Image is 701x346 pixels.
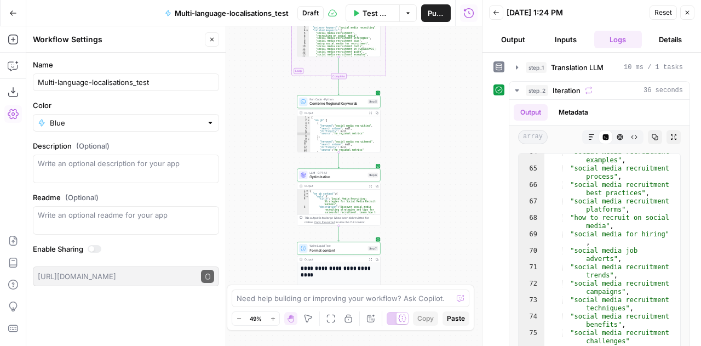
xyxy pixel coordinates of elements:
label: Description [33,140,219,151]
div: 6 [297,35,309,37]
div: 1 [297,190,309,192]
div: 67 [519,197,544,214]
button: Reset [650,5,677,20]
div: 7 [297,37,309,40]
div: 10 [297,140,311,143]
label: Readme [33,192,219,203]
div: 4 [297,197,309,206]
div: Complete [297,73,380,79]
span: (Optional) [65,192,99,203]
span: 36 seconds [643,86,683,95]
div: Run Code · PythonCombine Regional KeywordsStep 5Output{ "en_gb":[ { "keyword":"social media recru... [297,95,380,152]
div: 1 [297,116,311,119]
button: Output [489,31,537,48]
div: Step 5 [368,99,378,104]
div: 2 [297,192,309,195]
span: Multi-language-localisations_test [175,8,289,19]
span: step_1 [526,62,547,73]
div: 3 [297,26,309,29]
span: Toggle code folding, rows 9 through 14 [307,138,310,140]
div: 3 [297,122,311,124]
span: Iteration [553,85,581,96]
input: Untitled [38,77,214,88]
div: 4 [297,124,311,127]
span: 10 ms / 1 tasks [624,63,683,72]
div: 73 [519,296,544,313]
span: Toggle code folding, rows 2 through 10 [306,192,308,195]
div: 8 [297,135,311,138]
button: Output [514,104,548,121]
g: Edge from step_2-iteration-end to step_5 [338,79,340,95]
label: Name [33,59,219,70]
div: 70 [519,247,544,263]
button: Multi-language-localisations_test [158,4,295,22]
span: Toggle code folding, rows 1 through 11 [306,190,308,192]
span: Toggle code folding, rows 4 through 25 [306,29,308,32]
div: Output [304,257,366,262]
input: Blue [50,117,202,128]
div: 8 [297,39,309,42]
div: 72 [519,280,544,296]
g: Edge from step_5 to step_6 [338,152,340,168]
div: Output [304,111,366,115]
span: Toggle code folding, rows 3 through 8 [307,122,310,124]
span: Combine Regional Keywords [309,101,365,106]
div: Step 7 [368,246,378,251]
div: 9 [297,138,311,140]
span: Format content [309,247,365,253]
div: 5 [297,32,309,35]
span: step_2 [526,85,548,96]
span: array [518,130,548,144]
div: 5 [297,206,309,219]
div: 10 [297,45,309,48]
span: 49% [250,314,262,323]
div: 75 [519,329,544,345]
label: Enable Sharing [33,243,219,254]
div: 13 [297,149,311,151]
div: 65 [519,165,544,181]
div: Workflow Settings [33,34,202,45]
g: Edge from step_6 to step_7 [338,225,340,241]
div: 7 [297,133,311,135]
span: Paste [447,314,465,324]
div: Step 6 [368,173,378,178]
button: Paste [443,311,469,326]
span: Toggle code folding, rows 2 through 93 [307,119,310,122]
div: 9 [297,42,309,45]
div: This output is too large & has been abbreviated for review. to view the full content. [304,215,378,224]
div: 12 [297,146,311,149]
div: 11 [297,48,309,50]
button: Test Workflow [346,4,399,22]
div: 69 [519,230,544,247]
span: Reset [654,8,672,18]
div: 71 [519,263,544,280]
div: 68 [519,214,544,230]
span: LLM · GPT-4.1 [309,171,365,175]
span: Draft [302,8,319,18]
span: Copy [417,314,434,324]
div: 14 [297,56,309,59]
div: 74 [519,313,544,329]
div: 12 [297,50,309,53]
button: Details [646,31,694,48]
span: Publish [428,8,444,19]
div: 2 [297,119,311,122]
span: Write Liquid Text [309,244,365,248]
div: LLM · GPT-4.1OptimizationStep 6Output{ "en_gb_content":{ "meta":{ "title":"Social Media Recruitin... [297,168,380,225]
button: Metadata [552,104,595,121]
div: Output [304,184,366,188]
div: 14 [297,151,311,154]
div: 5 [297,127,311,130]
div: 6 [297,130,311,133]
span: Optimization [309,174,365,180]
div: 4 [297,29,309,32]
div: 64 [519,148,544,165]
button: Copy [413,311,438,326]
div: Complete [331,73,346,79]
button: Logs [594,31,642,48]
span: Copy the output [314,220,335,224]
div: 3 [297,195,309,198]
div: 13 [297,53,309,56]
span: Toggle code folding, rows 1 through 444 [307,116,310,119]
button: Inputs [542,31,590,48]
